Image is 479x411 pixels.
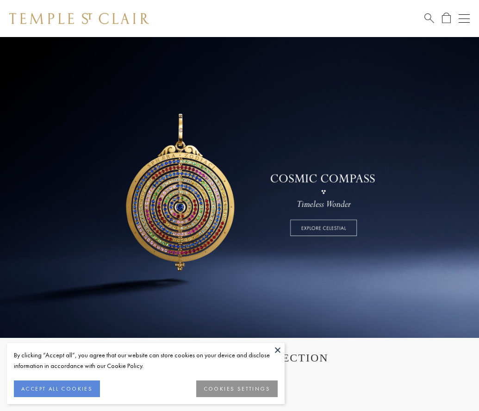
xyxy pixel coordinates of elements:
div: By clicking “Accept all”, you agree that our website can store cookies on your device and disclos... [14,350,278,371]
a: Search [424,12,434,24]
a: Open Shopping Bag [442,12,451,24]
button: ACCEPT ALL COOKIES [14,380,100,397]
button: Open navigation [459,13,470,24]
img: Temple St. Clair [9,13,149,24]
button: COOKIES SETTINGS [196,380,278,397]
